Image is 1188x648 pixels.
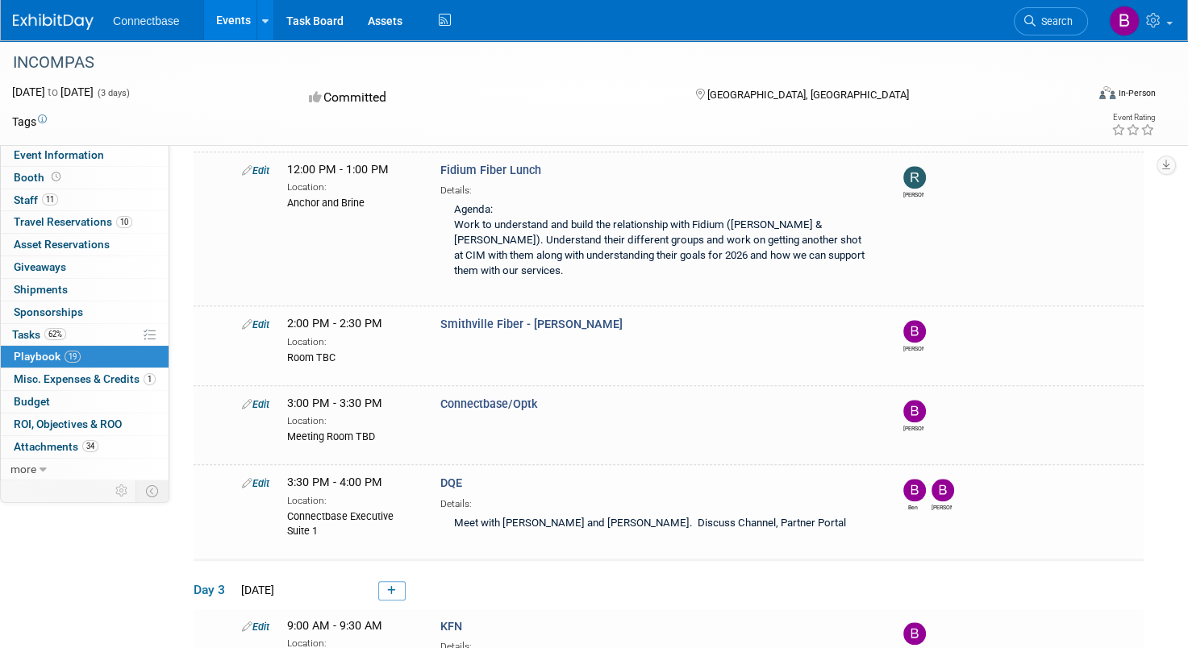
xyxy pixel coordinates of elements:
[287,349,416,365] div: Room TBC
[14,350,81,363] span: Playbook
[136,480,169,501] td: Toggle Event Tabs
[440,318,623,331] span: Smithville Fiber - [PERSON_NAME]
[108,480,136,501] td: Personalize Event Tab Strip
[14,215,132,228] span: Travel Reservations
[440,511,875,538] div: Meet with [PERSON_NAME] and [PERSON_NAME]. Discuss Channel, Partner Portal
[287,194,416,210] div: Anchor and Brine
[1,234,169,255] a: Asset Reservations
[96,88,130,98] span: (3 days)
[304,84,669,112] div: Committed
[440,492,875,511] div: Details:
[14,283,68,296] span: Shipments
[707,89,909,101] span: [GEOGRAPHIC_DATA], [GEOGRAPHIC_DATA]
[903,166,926,189] img: Roger Castillo
[287,428,416,444] div: Meeting Room TBD
[287,333,416,349] div: Location:
[1,279,169,301] a: Shipments
[287,619,382,633] span: 9:00 AM - 9:30 AM
[14,395,50,408] span: Budget
[1118,87,1156,99] div: In-Person
[1,391,169,413] a: Budget
[14,193,58,206] span: Staff
[1,256,169,278] a: Giveaways
[1,301,169,323] a: Sponsorships
[12,114,47,130] td: Tags
[14,260,66,273] span: Giveaways
[45,85,60,98] span: to
[242,398,269,410] a: Edit
[44,328,66,340] span: 62%
[287,163,389,177] span: 12:00 PM - 1:00 PM
[236,584,274,596] span: [DATE]
[1,211,169,233] a: Travel Reservations10
[287,412,416,428] div: Location:
[903,479,926,501] img: Ben Edmond
[1036,15,1073,27] span: Search
[932,501,952,512] div: Brian Maggiacomo
[65,351,81,363] span: 19
[903,422,923,433] div: Brian Maggiacomo
[986,84,1156,108] div: Event Format
[1,346,169,368] a: Playbook19
[287,476,382,489] span: 3:30 PM - 4:00 PM
[82,440,98,452] span: 34
[1099,86,1115,99] img: Format-Inperson.png
[12,85,94,98] span: [DATE] [DATE]
[440,179,875,197] div: Details:
[1,167,169,189] a: Booth
[440,397,537,411] span: Connectbase/Optk
[7,48,1058,77] div: INCOMPAS
[10,463,36,476] span: more
[14,148,104,161] span: Event Information
[14,372,156,385] span: Misc. Expenses & Credits
[14,417,122,430] span: ROI, Objectives & ROO
[14,440,98,453] span: Attachments
[903,343,923,353] div: Brian Maggiacomo
[14,171,64,184] span: Booth
[1,459,169,480] a: more
[903,320,926,343] img: Brian Maggiacomo
[242,318,269,330] a: Edit
[440,620,462,633] span: KFN
[242,164,269,177] a: Edit
[1,324,169,346] a: Tasks62%
[287,397,382,410] span: 3:00 PM - 3:30 PM
[287,508,416,538] div: Connectbase Executive Suite 1
[1111,114,1155,122] div: Event Rating
[903,622,926,645] img: Brian Maggiacomo
[903,501,923,512] div: Ben Edmond
[12,328,66,341] span: Tasks
[48,171,64,183] span: Booth not reserved yet
[932,479,954,501] img: Brian Maggiacomo
[440,164,541,177] span: Fidium Fiber Lunch
[440,197,875,285] div: Agenda: Work to understand and build the relationship with Fidium ([PERSON_NAME] & [PERSON_NAME])...
[1014,7,1088,35] a: Search
[242,621,269,633] a: Edit
[440,476,462,490] span: DQE
[903,189,923,199] div: Roger Castillo
[194,581,234,599] span: Day 3
[1109,6,1140,36] img: Brian Maggiacomo
[287,317,382,330] span: 2:00 PM - 2:30 PM
[116,216,132,228] span: 10
[903,400,926,422] img: Brian Maggiacomo
[42,193,58,206] span: 11
[1,189,169,211] a: Staff11
[1,368,169,390] a: Misc. Expenses & Credits1
[13,14,94,30] img: ExhibitDay
[14,238,110,251] span: Asset Reservations
[242,477,269,489] a: Edit
[287,492,416,508] div: Location:
[287,178,416,194] div: Location:
[1,144,169,166] a: Event Information
[14,305,83,318] span: Sponsorships
[113,15,180,27] span: Connectbase
[1,436,169,458] a: Attachments34
[144,373,156,385] span: 1
[1,413,169,435] a: ROI, Objectives & ROO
